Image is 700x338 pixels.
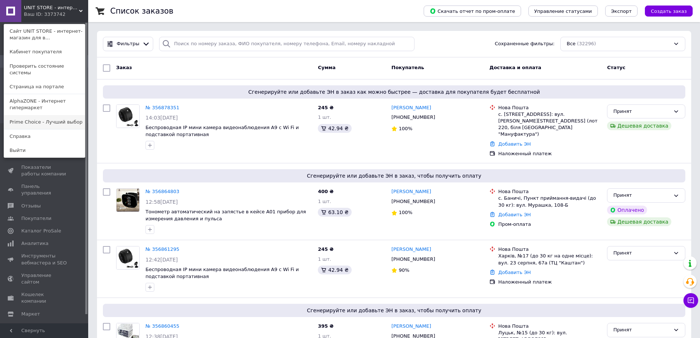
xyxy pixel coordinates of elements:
[613,249,670,257] div: Принят
[21,311,40,317] span: Маркет
[146,323,179,329] a: № 356860455
[4,129,85,143] a: Справка
[21,253,68,266] span: Инструменты вебмастера и SEO
[528,6,598,17] button: Управление статусами
[110,7,173,15] h1: Список заказов
[399,210,412,215] span: 100%
[4,94,85,115] a: AlphaZONE - Интернет гипермаркет
[24,11,55,18] div: Ваш ID: 3373742
[318,323,334,329] span: 395 ₴
[498,150,601,157] div: Наложенный платеж
[146,267,299,279] a: Беспроводная IP мини камера видеонаблюдения A9 с Wi Fi и подставкой портативная
[611,8,632,14] span: Экспорт
[146,125,299,137] a: Беспроводная IP мини камера видеонаблюдения A9 с Wi Fi и подставкой портативная
[318,246,334,252] span: 245 ₴
[117,40,140,47] span: Фильтры
[4,80,85,94] a: Страница на портале
[638,8,693,14] a: Создать заказ
[21,272,68,285] span: Управление сайтом
[146,115,178,121] span: 14:03[DATE]
[21,215,51,222] span: Покупатели
[613,326,670,334] div: Принят
[318,199,331,204] span: 1 шт.
[21,240,49,247] span: Аналитика
[159,37,415,51] input: Поиск по номеру заказа, ФИО покупателя, номеру телефона, Email, номеру накладной
[318,256,331,262] span: 1 шт.
[116,246,140,270] a: Фото товару
[4,45,85,59] a: Кабинет покупателя
[116,104,140,128] a: Фото товару
[318,189,334,194] span: 400 ₴
[577,41,596,46] span: (32296)
[498,212,531,217] a: Добавить ЭН
[399,267,409,273] span: 90%
[498,323,601,330] div: Нова Пошта
[399,126,412,131] span: 100%
[498,253,601,266] div: Харків, №17 (до 30 кг на одне місце): вул. 23 серпня, 67а (ТЦ "Каштан")
[390,197,437,206] div: [PHONE_NUMBER]
[498,104,601,111] div: Нова Пошта
[4,115,85,129] a: Prime Choice - Лучший выбор
[495,40,554,47] span: Сохраненные фильтры:
[116,246,139,269] img: Фото товару
[318,208,351,217] div: 63.10 ₴
[567,40,575,47] span: Все
[391,104,431,111] a: [PERSON_NAME]
[605,6,638,17] button: Экспорт
[390,113,437,122] div: [PHONE_NUMBER]
[116,65,132,70] span: Заказ
[146,209,306,221] a: Тонометр автоматический на запястье в кейсе А01 прибор для измерения давления и пульса
[21,291,68,305] span: Кошелек компании
[106,88,682,96] span: Сгенерируйте или добавьте ЭН в заказ как можно быстрее — доставка для покупателя будет бесплатной
[498,195,601,208] div: с. Баничі, Пункт приймання-видачі (до 30 кг): вул. Мурашка, 108-Б
[498,279,601,285] div: Наложенный платеж
[607,65,625,70] span: Статус
[21,228,61,234] span: Каталог ProSale
[146,199,178,205] span: 12:58[DATE]
[318,105,334,110] span: 245 ₴
[645,6,693,17] button: Создать заказ
[146,189,179,194] a: № 356864803
[498,221,601,228] div: Пром-оплата
[613,108,670,115] div: Принят
[318,266,351,274] div: 42.94 ₴
[116,189,139,211] img: Фото товару
[430,8,515,14] span: Скачать отчет по пром-оплате
[489,65,541,70] span: Доставка и оплата
[21,183,68,196] span: Панель управления
[318,124,351,133] div: 42.94 ₴
[391,246,431,253] a: [PERSON_NAME]
[607,217,671,226] div: Дешевая доставка
[106,172,682,179] span: Сгенерируйте или добавьте ЭН в заказ, чтобы получить оплату
[4,59,85,80] a: Проверить состояние системы
[534,8,592,14] span: Управление статусами
[4,143,85,157] a: Выйти
[498,270,531,275] a: Добавить ЭН
[498,246,601,253] div: Нова Пошта
[318,65,335,70] span: Сумма
[391,65,424,70] span: Покупатель
[683,293,698,308] button: Чат с покупателем
[607,121,671,130] div: Дешевая доставка
[424,6,521,17] button: Скачать отчет по пром-оплате
[24,4,79,11] span: UNIT STORE - интернет-магазин для всей семьи
[498,141,531,147] a: Добавить ЭН
[116,105,139,128] img: Фото товару
[607,206,647,214] div: Оплачено
[4,24,85,45] a: Сайт UNIT STORE - интернет-магазин для в...
[106,307,682,314] span: Сгенерируйте или добавьте ЭН в заказ, чтобы получить оплату
[116,188,140,212] a: Фото товару
[613,192,670,199] div: Принят
[498,111,601,138] div: с. [STREET_ADDRESS]: вул. [PERSON_NAME][STREET_ADDRESS] (лот 220, біля [GEOGRAPHIC_DATA] "Мануфак...
[390,255,437,264] div: [PHONE_NUMBER]
[318,114,331,120] span: 1 шт.
[391,323,431,330] a: [PERSON_NAME]
[146,105,179,110] a: № 356878351
[651,8,687,14] span: Создать заказ
[21,164,68,177] span: Показатели работы компании
[146,246,179,252] a: № 356861295
[146,257,178,263] span: 12:42[DATE]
